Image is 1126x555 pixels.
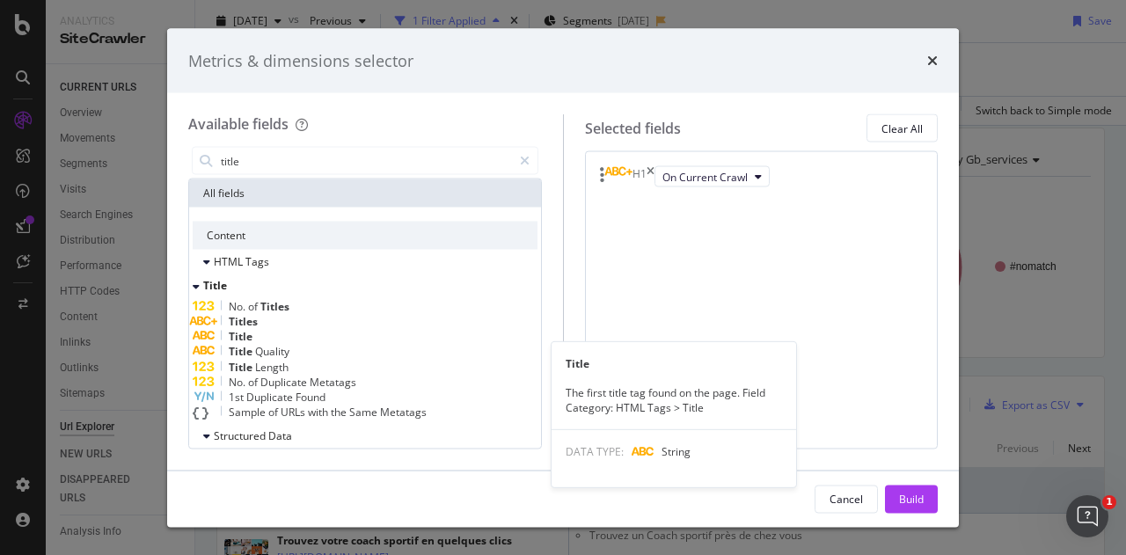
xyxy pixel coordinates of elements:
[1102,495,1116,509] span: 1
[296,389,325,404] span: Found
[815,485,878,513] button: Cancel
[881,120,923,135] div: Clear All
[188,49,413,72] div: Metrics & dimensions selector
[214,254,245,269] span: HTML
[268,428,292,443] span: Data
[248,299,260,314] span: of
[260,374,310,389] span: Duplicate
[229,344,255,359] span: Title
[229,299,248,314] span: No.
[552,355,796,370] div: Title
[899,491,924,506] div: Build
[585,118,681,138] div: Selected fields
[380,405,427,420] span: Metatags
[866,114,938,142] button: Clear All
[248,374,260,389] span: of
[229,329,252,344] span: Title
[654,166,770,187] button: On Current Crawl
[229,374,248,389] span: No.
[552,384,796,414] div: The first title tag found on the page. Field Category: HTML Tags > Title
[662,444,691,459] span: String
[246,389,296,404] span: Duplicate
[566,444,624,459] span: DATA TYPE:
[647,166,654,187] div: times
[229,405,268,420] span: Sample
[308,405,331,420] span: with
[255,344,289,359] span: Quality
[331,405,349,420] span: the
[229,314,258,329] span: Titles
[245,254,269,269] span: Tags
[255,359,289,374] span: Length
[203,278,227,293] span: Title
[281,405,308,420] span: URLs
[260,299,289,314] span: Titles
[310,374,356,389] span: Metatags
[885,485,938,513] button: Build
[662,169,748,184] span: On Current Crawl
[219,148,512,174] input: Search by field name
[193,222,537,250] div: Content
[830,491,863,506] div: Cancel
[632,166,647,187] div: H1
[188,114,289,134] div: Available fields
[349,405,380,420] span: Same
[189,179,541,208] div: All fields
[214,428,268,443] span: Structured
[600,166,924,187] div: H1timesOn Current Crawl
[167,28,959,527] div: modal
[229,389,246,404] span: 1st
[229,359,255,374] span: Title
[268,405,281,420] span: of
[1066,495,1108,537] iframe: Intercom live chat
[927,49,938,72] div: times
